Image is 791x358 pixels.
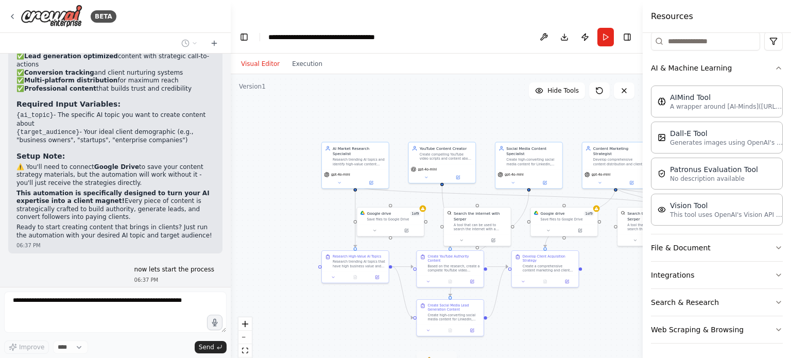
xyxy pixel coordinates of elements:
[427,254,480,263] div: Create YouTube Authority Content
[442,174,473,181] button: Open in side panel
[238,344,252,357] button: fit view
[541,211,565,216] div: Google drive
[16,69,214,77] li: ✅ and client nurturing systems
[199,343,214,351] span: Send
[523,264,575,272] div: Create a comprehensive content marketing and client acquisition strategy that maximizes reach and...
[368,274,386,281] button: Open in side panel
[670,175,758,183] p: No description available
[239,82,266,91] div: Version 1
[321,142,389,189] div: AI Market Research SpecialistResearch trending AI topics and identify high-value content opportun...
[658,97,666,106] img: AIMindTool
[658,133,666,142] img: DallETool
[670,92,783,103] div: AIMind Tool
[392,264,414,269] g: Edge from 03c57a7d-d64b-4a98-ab30-ad45d1c72058 to b0976d05-c33c-4087-aa42-b396bffcbac8
[238,331,252,344] button: zoom out
[134,276,214,284] div: 06:37 PM
[24,85,96,92] strong: Professional content
[454,223,507,231] div: A tool that can be used to search the internet with a search_query. Supports different search typ...
[4,340,49,354] button: Improve
[651,234,783,261] button: File & Document
[658,206,666,214] img: VisionTool
[24,53,118,60] strong: Lead generation optimized
[670,200,783,211] div: Vision Tool
[408,142,476,183] div: YouTube Content CreatorCreate compelling YouTube video scripts and content about {ai_topic} that ...
[16,111,214,128] li: - The specific AI topic you want to create content about
[367,217,420,221] div: Save files to Google Drive
[21,5,82,28] img: Logo
[333,260,385,268] div: Research trending AI topics that have high business value and client acquisition potential. Focus...
[651,316,783,343] button: Web Scraping & Browsing
[670,128,783,139] div: Dall-E Tool
[392,264,414,320] g: Edge from 03c57a7d-d64b-4a98-ab30-ad45d1c72058 to ed10153b-6342-4b63-85ff-e88e47e9edba
[195,341,227,353] button: Send
[391,227,422,234] button: Open in side panel
[333,254,381,258] div: Research High-Value AI Topics
[356,207,424,236] div: Google DriveGoogle drive1of9Save files to Google Drive
[207,315,222,330] button: Click to speak your automation idea
[134,266,214,274] p: now lets start the process
[593,158,646,166] div: Develop comprehensive content distribution and client acquisition strategies for {ai_topic} conte...
[206,37,222,49] button: Start a new chat
[529,82,585,99] button: Hide Tools
[360,211,365,215] img: Google Drive
[542,186,618,247] g: Edge from 288af3bf-40db-4ab0-a89d-696a3f915ff5 to 6535c5e0-45cd-40fb-aa19-a78a001fcb54
[416,250,484,287] div: Create YouTube Authority ContentBased on the research, create a complete YouTube video package fo...
[321,250,389,283] div: Research High-Value AI TopicsResearch trending AI topics that have high business value and client...
[651,262,783,288] button: Integrations
[16,190,210,205] strong: This automation is specifically designed to turn your AI expertise into a client magnet!
[94,163,139,171] strong: Google Drive
[478,237,509,244] button: Open in side panel
[670,211,783,219] p: This tool uses OpenAI's Vision API to describe the contents of an image.
[24,77,117,84] strong: Multi-platform distribution
[353,186,654,204] g: Edge from 61572d12-f166-4bec-af33-836de251c717 to fa5a305e-a94f-4be3-a642-ed5a6d293810
[343,274,367,281] button: No output available
[19,343,44,351] span: Improve
[416,299,484,336] div: Create Social Media Lead Generation ContentCreate high-converting social media content for Linked...
[410,211,420,216] span: Number of enabled actions
[613,186,654,204] g: Edge from 288af3bf-40db-4ab0-a89d-696a3f915ff5 to fa5a305e-a94f-4be3-a642-ed5a6d293810
[651,55,783,81] button: AI & Machine Learning
[627,211,681,221] div: Search the internet with Serper
[627,223,681,231] div: A tool that can be used to search the internet with a search_query. Supports different search typ...
[505,173,524,177] span: gpt-4o-mini
[16,85,214,93] li: ✅ that builds trust and credibility
[235,58,286,70] button: Visual Editor
[238,317,252,331] button: zoom in
[439,327,462,334] button: No output available
[651,81,783,234] div: AI & Machine Learning
[651,10,693,23] h4: Resources
[439,278,462,285] button: No output available
[670,164,758,175] div: Patronus Evaluation Tool
[367,211,391,216] div: Google drive
[16,152,65,160] strong: Setup Note:
[487,264,508,320] g: Edge from ed10153b-6342-4b63-85ff-e88e47e9edba to 6535c5e0-45cd-40fb-aa19-a78a001fcb54
[620,30,634,44] button: Hide right sidebar
[583,211,594,216] span: Number of enabled actions
[420,152,472,161] div: Create compelling YouTube video scripts and content about {ai_topic} that positions you as an AI ...
[16,77,214,85] li: ✅ for maximum reach
[523,254,575,263] div: Develop Client Acquisition Strategy
[529,180,560,186] button: Open in side panel
[331,173,350,177] span: gpt-4o-mini
[506,158,559,166] div: Create high-converting social media content for LinkedIn, Twitter, and Instagram about {ai_topic}...
[487,264,508,269] g: Edge from b0976d05-c33c-4087-aa42-b396bffcbac8 to 6535c5e0-45cd-40fb-aa19-a78a001fcb54
[420,146,472,151] div: YouTube Content Creator
[592,173,611,177] span: gpt-4o-mini
[463,327,482,334] button: Open in side panel
[651,289,783,316] button: Search & Research
[237,30,251,44] button: Hide left sidebar
[621,211,625,215] img: SerperDevTool
[447,211,451,215] img: SerperDevTool
[463,278,482,285] button: Open in side panel
[658,169,666,178] img: PatronusEvalTool
[530,207,598,236] div: Google DriveGoogle drive1of9Save files to Google Drive
[16,100,121,108] strong: Required Input Variables:
[418,167,437,171] span: gpt-4o-mini
[511,250,579,287] div: Develop Client Acquisition StrategyCreate a comprehensive content marketing and client acquisitio...
[16,224,214,240] p: Ready to start creating content that brings in clients? Just run the automation with your desired...
[454,211,507,221] div: Search the internet with Serper
[16,112,54,119] code: {ai_topic}
[177,37,202,49] button: Switch to previous chat
[356,180,387,186] button: Open in side panel
[443,207,511,246] div: SerperDevToolSearch the internet with SerperA tool that can be used to search the internet with a...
